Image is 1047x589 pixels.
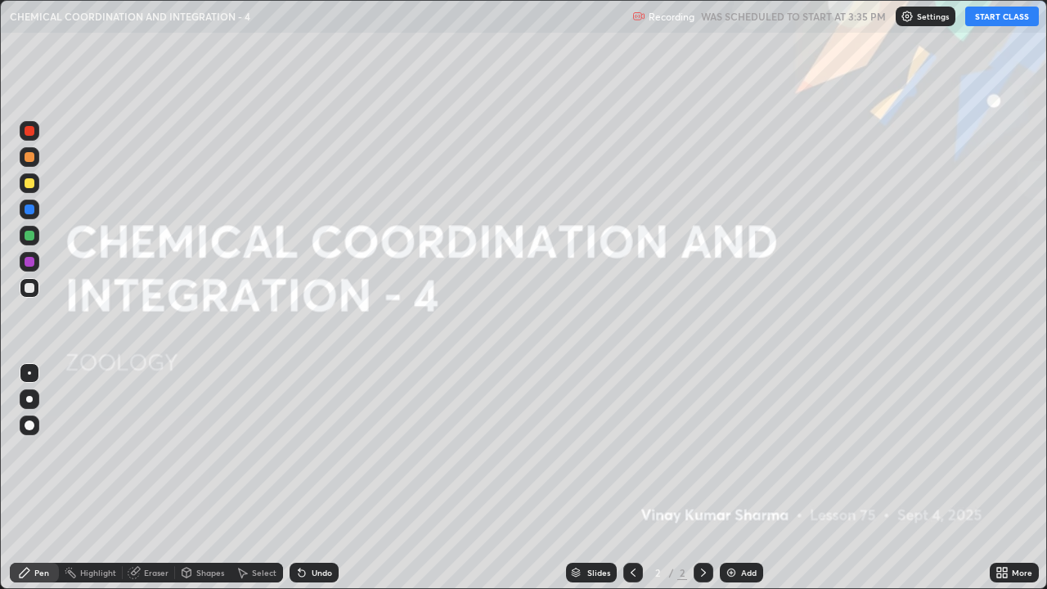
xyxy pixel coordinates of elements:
[34,569,49,577] div: Pen
[587,569,610,577] div: Slides
[196,569,224,577] div: Shapes
[725,566,738,579] img: add-slide-button
[252,569,276,577] div: Select
[741,569,757,577] div: Add
[677,565,687,580] div: 2
[632,10,645,23] img: recording.375f2c34.svg
[649,568,666,578] div: 2
[669,568,674,578] div: /
[917,12,949,20] p: Settings
[649,11,694,23] p: Recording
[965,7,1039,26] button: START CLASS
[312,569,332,577] div: Undo
[80,569,116,577] div: Highlight
[1012,569,1032,577] div: More
[901,10,914,23] img: class-settings-icons
[701,9,886,24] h5: WAS SCHEDULED TO START AT 3:35 PM
[10,10,250,23] p: CHEMICAL COORDINATION AND INTEGRATION - 4
[144,569,169,577] div: Eraser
